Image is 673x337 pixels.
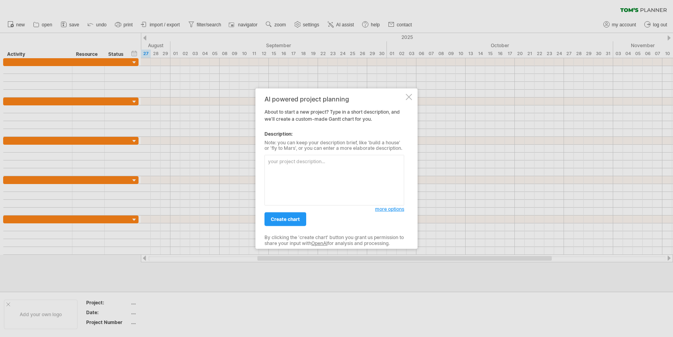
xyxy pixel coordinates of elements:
span: create chart [271,216,300,222]
div: About to start a new project? Type in a short description, and we'll create a custom-made Gantt c... [264,95,404,242]
div: By clicking the 'create chart' button you grant us permission to share your input with for analys... [264,235,404,246]
a: OpenAI [311,240,327,246]
div: Description: [264,130,404,137]
a: create chart [264,212,306,226]
a: more options [375,206,404,213]
span: more options [375,206,404,212]
div: AI powered project planning [264,95,404,102]
div: Note: you can keep your description brief, like 'build a house' or 'fly to Mars', or you can ente... [264,140,404,151]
